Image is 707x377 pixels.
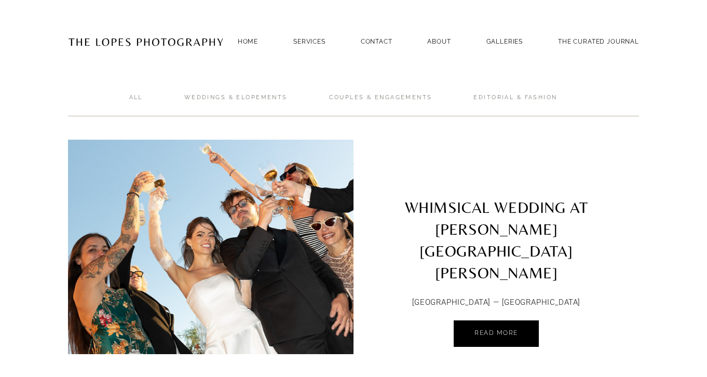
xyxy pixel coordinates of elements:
a: THE CURATED JOURNAL [558,34,639,48]
a: Editorial & Fashion [473,93,557,116]
a: Weddings & Elopements [184,93,288,116]
a: Couples & ENGAGEMENTS [329,93,432,116]
p: [GEOGRAPHIC_DATA] — [GEOGRAPHIC_DATA] [388,295,604,310]
a: SERVICES [293,38,325,45]
a: WHIMSICAL WEDDING AT [PERSON_NAME][GEOGRAPHIC_DATA][PERSON_NAME] [353,140,639,289]
a: Home [238,34,258,48]
a: Read More [454,320,539,347]
a: GALLERIES [486,34,523,48]
a: Contact [361,34,392,48]
img: WHIMSICAL WEDDING AT PALÁCIO DE TANCOS LISBON [49,140,372,354]
span: Read More [474,329,518,336]
a: ALL [129,93,143,116]
img: Portugal Wedding Photographer | The Lopes Photography [68,16,224,67]
a: ABOUT [427,34,451,48]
